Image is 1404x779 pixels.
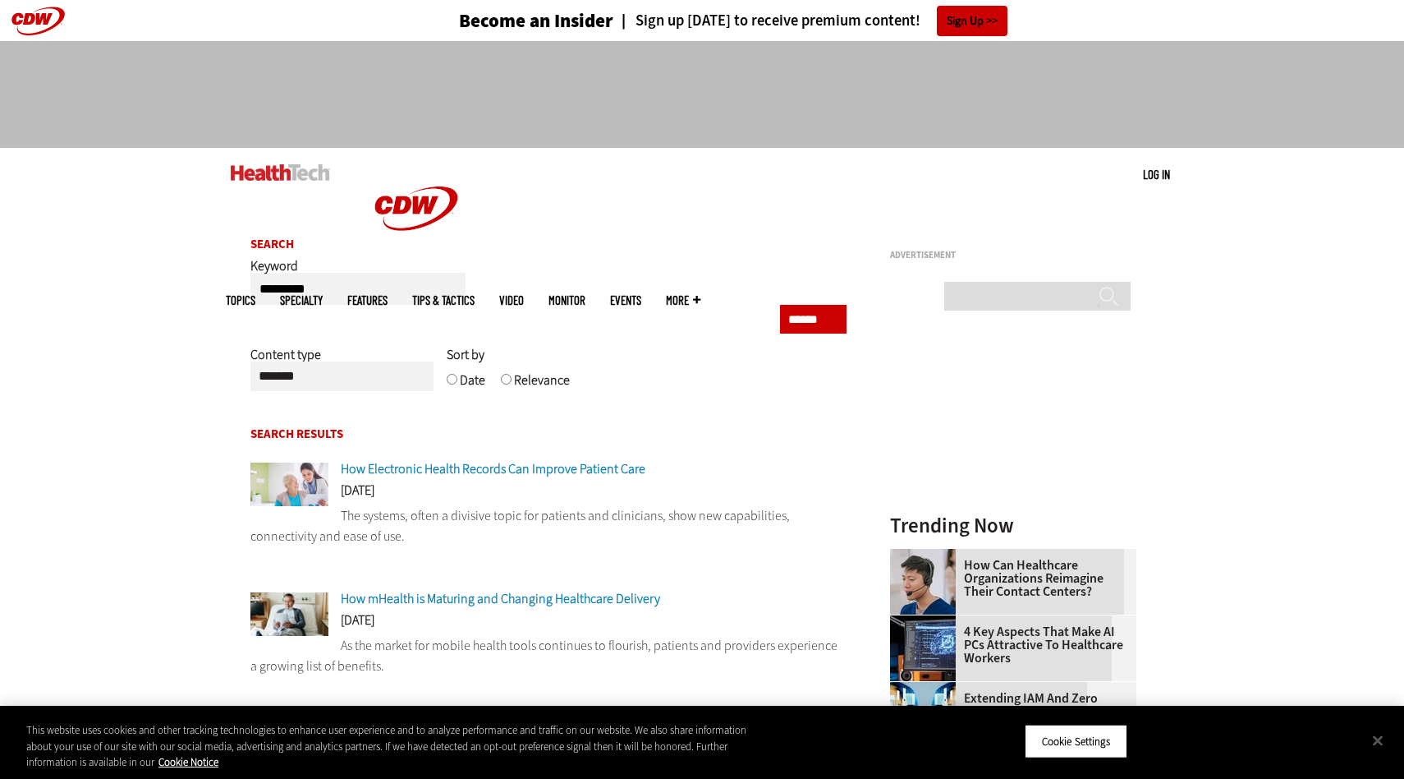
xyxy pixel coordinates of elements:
[1143,166,1170,183] div: User menu
[890,266,1136,472] iframe: advertisement
[447,346,484,363] span: Sort by
[231,164,330,181] img: Home
[250,592,328,636] img: Man Reading on iPad in Hospital Room
[341,590,660,607] a: How mHealth is Maturing and Changing Healthcare Delivery
[355,256,478,274] a: CDW
[280,294,323,307] span: Specialty
[548,294,585,307] a: MonITor
[403,58,1001,131] iframe: advertisement
[890,549,964,562] a: Healthcare contact center
[499,294,524,307] a: Video
[613,13,920,29] a: Sign up [DATE] to receive premium content!
[250,463,328,506] img: Doctor shows patient health record
[250,484,847,505] div: [DATE]
[890,615,956,681] img: Desktop monitor with brain AI concept
[250,635,847,677] p: As the market for mobile health tools continues to flourish, patients and providers experience a ...
[890,682,956,748] img: abstract image of woman with pixelated face
[250,505,847,547] p: The systems, often a divisive topic for patients and clinicians, show new capabilities, connectiv...
[1143,167,1170,182] a: Log in
[250,346,321,376] label: Content type
[355,148,478,270] img: Home
[890,549,956,615] img: Healthcare contact center
[412,294,475,307] a: Tips & Tactics
[890,682,964,695] a: abstract image of woman with pixelated face
[890,559,1126,598] a: How Can Healthcare Organizations Reimagine Their Contact Centers?
[397,12,613,30] a: Become an Insider
[890,625,1126,665] a: 4 Key Aspects That Make AI PCs Attractive to Healthcare Workers
[1025,724,1127,758] button: Cookie Settings
[890,615,964,629] a: Desktop monitor with brain AI concept
[937,6,1007,36] a: Sign Up
[460,371,485,401] label: Date
[158,755,218,769] a: More information about your privacy
[347,294,388,307] a: Features
[610,294,641,307] a: Events
[341,460,645,477] a: How Electronic Health Records Can Improve Patient Care
[890,515,1136,536] h3: Trending Now
[1360,722,1396,758] button: Close
[250,614,847,635] div: [DATE]
[514,371,570,401] label: Relevance
[890,692,1126,731] a: Extending IAM and Zero Trust to All Administrative Accounts
[226,294,255,307] span: Topics
[250,428,847,440] h2: Search Results
[26,722,773,771] div: This website uses cookies and other tracking technologies to enhance user experience and to analy...
[459,12,613,30] h3: Become an Insider
[666,294,700,307] span: More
